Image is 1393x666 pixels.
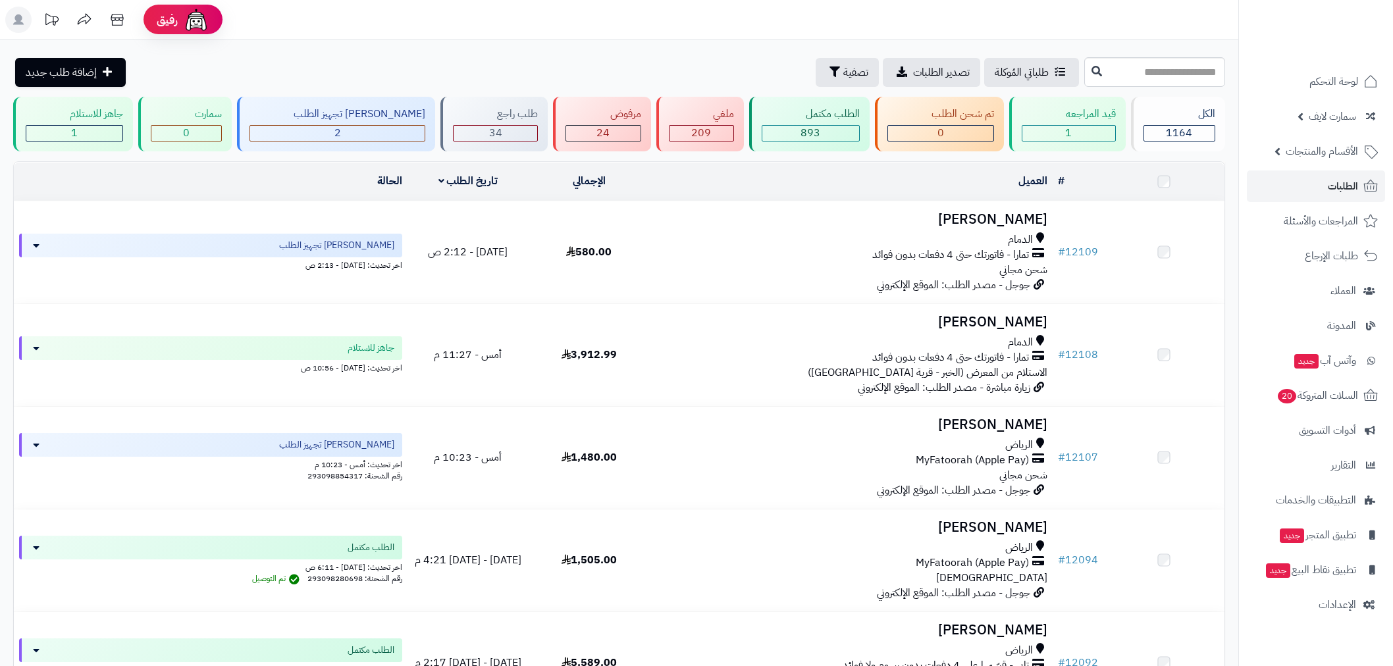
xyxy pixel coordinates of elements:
[1247,589,1385,621] a: الإعدادات
[655,417,1047,432] h3: [PERSON_NAME]
[1022,107,1116,122] div: قيد المراجعه
[307,573,402,584] span: رقم الشحنة: 293098280698
[1299,421,1356,440] span: أدوات التسويق
[1058,244,1098,260] a: #12109
[1247,275,1385,307] a: العملاء
[573,173,606,189] a: الإجمالي
[11,97,136,151] a: جاهز للاستلام 1
[887,107,994,122] div: تم شحن الطلب
[19,457,402,471] div: اخر تحديث: أمس - 10:23 م
[434,347,502,363] span: أمس - 11:27 م
[1058,552,1098,568] a: #12094
[1058,244,1065,260] span: #
[377,173,402,189] a: الحالة
[1005,643,1033,658] span: الرياض
[1247,554,1385,586] a: تطبيق نقاط البيعجديد
[655,212,1047,227] h3: [PERSON_NAME]
[438,173,498,189] a: تاريخ الطلب
[489,125,502,141] span: 34
[1319,596,1356,614] span: الإعدادات
[1266,563,1290,578] span: جديد
[1143,107,1215,122] div: الكل
[888,126,993,141] div: 0
[654,97,747,151] a: ملغي 209
[913,64,970,80] span: تصدير الطلبات
[872,247,1029,263] span: تمارا - فاتورتك حتى 4 دفعات بدون فوائد
[565,107,641,122] div: مرفوض
[1058,449,1065,465] span: #
[1058,347,1065,363] span: #
[1280,528,1304,543] span: جديد
[183,125,190,141] span: 0
[1309,107,1356,126] span: سمارت لايف
[999,262,1047,278] span: شحن مجاني
[307,470,402,482] span: رقم الشحنة: 293098854317
[762,107,860,122] div: الطلب مكتمل
[937,125,944,141] span: 0
[691,125,711,141] span: 209
[843,64,868,80] span: تصفية
[157,12,178,28] span: رفيق
[1058,449,1098,465] a: #12107
[762,126,859,141] div: 893
[1247,66,1385,97] a: لوحة التحكم
[1007,97,1128,151] a: قيد المراجعه 1
[562,552,617,568] span: 1,505.00
[1265,561,1356,579] span: تطبيق نقاط البيع
[1247,345,1385,376] a: وآتس آبجديد
[334,125,341,141] span: 2
[1247,170,1385,202] a: الطلبات
[562,347,617,363] span: 3,912.99
[655,520,1047,535] h3: [PERSON_NAME]
[1331,456,1356,474] span: التقارير
[15,58,126,87] a: إضافة طلب جديد
[279,239,394,252] span: [PERSON_NAME] تجهيز الطلب
[1058,552,1065,568] span: #
[872,97,1007,151] a: تم شحن الطلب 0
[1247,519,1385,551] a: تطبيق المتجرجديد
[916,453,1029,468] span: MyFatoorah (Apple Pay)
[1247,380,1385,411] a: السلات المتروكة20
[26,107,123,122] div: جاهز للاستلام
[1008,232,1033,247] span: الدمام
[747,97,872,151] a: الطلب مكتمل 893
[19,360,402,374] div: اخر تحديث: [DATE] - 10:56 ص
[655,315,1047,330] h3: [PERSON_NAME]
[936,570,1047,586] span: [DEMOGRAPHIC_DATA]
[1328,177,1358,195] span: الطلبات
[348,541,394,554] span: الطلب مكتمل
[670,126,733,141] div: 209
[71,125,78,141] span: 1
[655,623,1047,638] h3: [PERSON_NAME]
[883,58,980,87] a: تصدير الطلبات
[151,126,221,141] div: 0
[1247,449,1385,481] a: التقارير
[816,58,879,87] button: تصفية
[454,126,537,141] div: 34
[279,438,394,451] span: [PERSON_NAME] تجهيز الطلب
[1128,97,1228,151] a: الكل1164
[1247,484,1385,516] a: التطبيقات والخدمات
[35,7,68,36] a: تحديثات المنصة
[1284,212,1358,230] span: المراجعات والأسئلة
[999,467,1047,483] span: شحن مجاني
[1247,205,1385,237] a: المراجعات والأسئلة
[415,552,521,568] span: [DATE] - [DATE] 4:21 م
[916,555,1029,571] span: MyFatoorah (Apple Pay)
[438,97,550,151] a: طلب راجع 34
[984,58,1079,87] a: طلباتي المُوكلة
[1294,354,1319,369] span: جديد
[872,350,1029,365] span: تمارا - فاتورتك حتى 4 دفعات بدون فوائد
[877,277,1030,293] span: جوجل - مصدر الطلب: الموقع الإلكتروني
[1022,126,1115,141] div: 1
[858,380,1030,396] span: زيارة مباشرة - مصدر الطلب: الموقع الإلكتروني
[234,97,438,151] a: [PERSON_NAME] تجهيز الطلب 2
[183,7,209,33] img: ai-face.png
[995,64,1049,80] span: طلباتي المُوكلة
[26,126,122,141] div: 1
[1065,125,1072,141] span: 1
[562,449,617,465] span: 1,480.00
[1293,351,1356,370] span: وآتس آب
[1247,415,1385,446] a: أدوات التسويق
[566,126,640,141] div: 24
